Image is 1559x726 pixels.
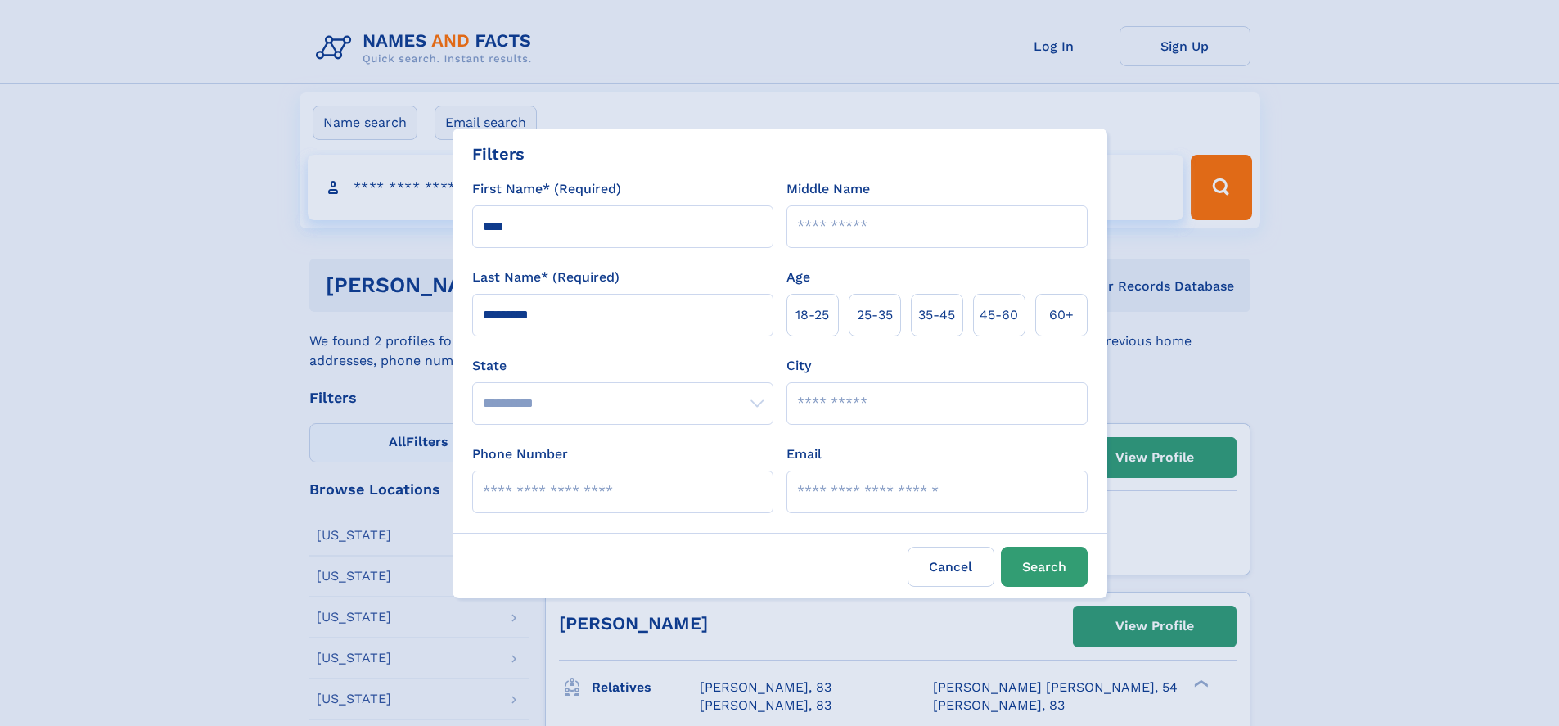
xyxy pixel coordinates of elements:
[980,305,1018,325] span: 45‑60
[1049,305,1074,325] span: 60+
[786,179,870,199] label: Middle Name
[1001,547,1088,587] button: Search
[472,356,773,376] label: State
[472,444,568,464] label: Phone Number
[472,179,621,199] label: First Name* (Required)
[918,305,955,325] span: 35‑45
[472,268,620,287] label: Last Name* (Required)
[786,444,822,464] label: Email
[472,142,525,166] div: Filters
[786,268,810,287] label: Age
[857,305,893,325] span: 25‑35
[908,547,994,587] label: Cancel
[786,356,811,376] label: City
[795,305,829,325] span: 18‑25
